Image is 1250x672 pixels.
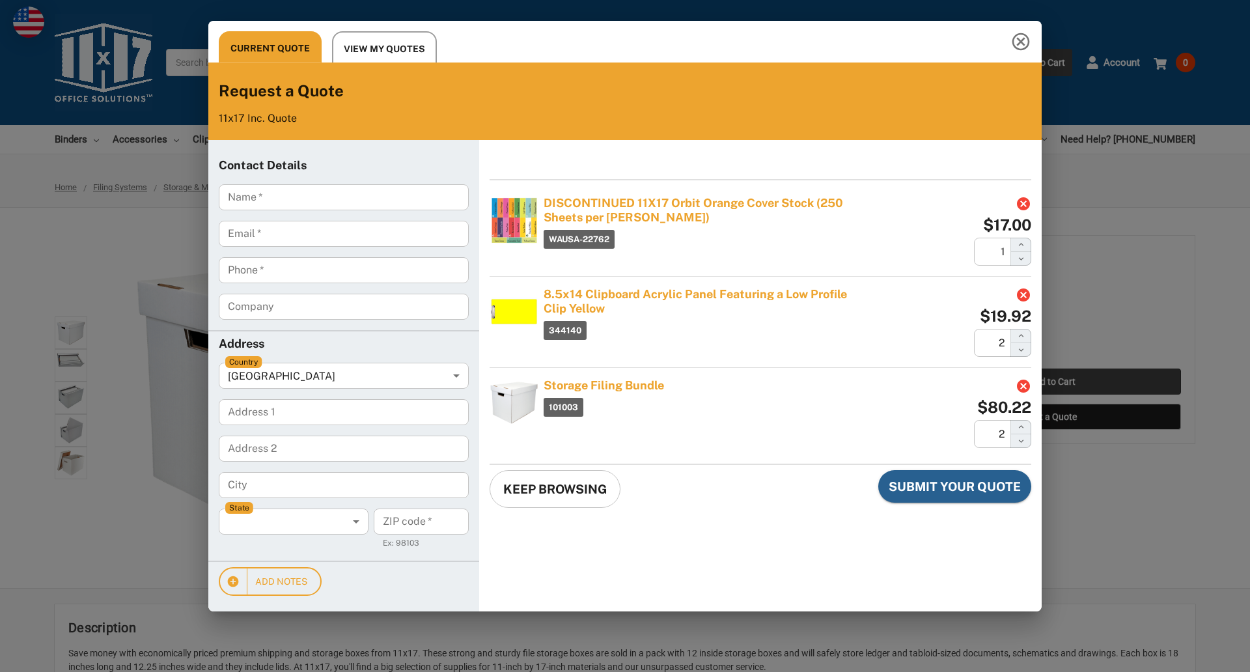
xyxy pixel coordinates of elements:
[544,287,868,316] a: 8.5x14 Clipboard Acrylic Panel Featuring a Low Profile Clip Yellow
[544,378,704,393] a: Storage Filing Bundle
[1016,287,1031,303] button: Delete this product
[490,196,538,245] img: DISCONTINUED 11X17 Orbit Orange Cover Stock (250 Sheets per Ream)
[1016,378,1031,394] button: Delete this product
[230,40,310,57] span: Current Quote
[383,537,460,550] p: Ex: 98103
[219,294,469,320] input: Company
[490,470,620,508] button: Close quote dialog and go back to store page
[219,436,469,462] input: Address Address 2
[219,81,1031,102] h4: Request a Quote
[977,399,1031,415] div: $80.22
[980,308,1031,324] div: $19.92
[344,41,425,57] span: View My Quotes
[544,196,868,225] a: DISCONTINUED 11X17 Orbit Orange Cover Stock (250 Sheets per [PERSON_NAME])
[983,217,1031,232] div: $17.00
[544,398,583,417] span: 101003
[1010,343,1031,357] button: Decrease the Quantity
[219,257,469,283] input: Phone
[219,158,469,174] h6: Contact Details
[374,509,469,535] input: Address ZIP code
[233,574,307,590] span: Add Notes
[1016,196,1031,212] button: Delete this product
[544,230,615,249] span: WAUSA-22762
[889,478,1021,495] span: Submit Your Quote
[544,321,587,340] span: 344140
[219,509,363,535] div: ​
[219,567,322,596] button: Reveal the notes field
[219,363,469,389] div: [GEOGRAPHIC_DATA]
[490,378,538,427] img: Storage Filing Bundle
[219,112,1031,124] p: 11x17 Inc. Quote
[490,287,538,336] img: 8.5x14 Clipboard Acrylic Panel Featuring a Low Profile Clip Yellow
[219,399,469,425] input: Address Address 1
[219,337,469,352] h6: Address
[1010,434,1031,448] button: Decrease the Quantity
[1010,420,1031,434] button: Increase the Quantity
[878,470,1031,503] button: Submit the quote dialog
[1010,238,1031,252] button: Increase the Quantity
[219,472,469,498] input: Address City
[1010,329,1031,343] button: Increase the Quantity
[1000,21,1042,63] button: Close this quote dialog
[219,221,469,247] input: Email
[503,481,607,497] span: Keep Browsing
[1010,252,1031,266] button: Decrease the Quantity
[219,184,469,210] input: Name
